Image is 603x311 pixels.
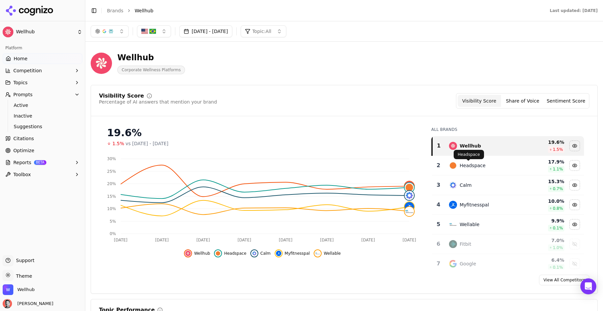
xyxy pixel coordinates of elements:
div: Platform [3,43,82,53]
img: Brazil [149,28,156,35]
div: Wellhub [460,143,481,149]
img: calm [252,251,257,256]
span: Wellhub [16,29,74,35]
div: Wellhub [117,52,185,63]
span: Inactive [14,113,72,119]
tspan: [DATE] [403,238,416,242]
img: wellhub [449,142,457,150]
span: Support [13,257,34,264]
span: Reports [13,159,31,166]
div: 10.0 % [525,198,564,204]
img: United States [141,28,148,35]
div: 6 [435,240,442,248]
tr: 5wellableWellable9.9%0.1%Hide wellable data [432,215,584,234]
tspan: [DATE] [320,238,334,242]
span: BETA [34,160,46,165]
span: 1.5 % [553,147,563,152]
button: Show google data [569,258,580,269]
span: Active [14,102,72,109]
tspan: [DATE] [196,238,210,242]
div: Visibility Score [99,93,144,99]
div: Percentage of AI answers that mention your brand [99,99,217,105]
tspan: 10% [107,206,116,211]
div: 2 [435,161,442,169]
button: ReportsBETA [3,157,82,168]
button: Hide calm data [250,249,271,257]
tspan: 15% [107,194,116,199]
button: Hide calm data [569,180,580,190]
span: 1.0 % [553,245,563,250]
a: Brands [107,8,123,13]
div: 3 [435,181,442,189]
span: Optimize [13,147,34,154]
button: Hide headspace data [214,249,246,257]
span: Topic: All [252,28,271,35]
div: 7 [435,260,442,268]
span: Competition [13,67,42,74]
div: 9.9 % [525,217,564,224]
div: 7.0 % [525,237,564,244]
p: Headspace [458,152,480,157]
button: Toolbox [3,169,82,180]
img: google [449,260,457,268]
button: Hide wellhub data [184,249,210,257]
button: Open user button [3,299,53,308]
button: Hide headspace data [569,160,580,171]
tspan: [DATE] [155,238,169,242]
div: 5 [435,220,442,228]
span: Citations [13,135,34,142]
img: Wellhub [91,53,112,74]
span: Topics [13,79,28,86]
span: 1.5% [112,140,124,147]
a: Optimize [3,145,82,156]
tr: 4myfitnesspalMyfitnesspal10.0%0.8%Hide myfitnesspal data [432,195,584,215]
nav: breadcrumb [107,7,536,14]
button: Sentiment Score [544,95,588,107]
button: Show fitbit data [569,239,580,249]
tr: 2headspaceHeadspace17.9%1.1%Hide headspace data [432,156,584,175]
div: Fitbit [460,241,471,247]
span: Suggestions [14,123,72,130]
span: 0.1 % [553,265,563,270]
div: 6.4 % [525,257,564,263]
span: Headspace [224,251,246,256]
button: Hide wellable data [569,219,580,230]
img: wellable [449,220,457,228]
span: Myfitnesspal [285,251,310,256]
span: Wellhub [135,7,153,14]
span: Wellable [324,251,341,256]
img: headspace [449,161,457,169]
tspan: 5% [110,219,116,224]
a: Active [11,101,74,110]
img: myfitnesspal [276,251,281,256]
span: Calm [260,251,271,256]
span: vs [DATE] - [DATE] [126,140,169,147]
a: Home [3,53,82,64]
button: Hide myfitnesspal data [569,199,580,210]
span: 0.1 % [553,225,563,231]
div: Calm [460,182,472,188]
tr: 6fitbitFitbit7.0%1.0%Show fitbit data [432,234,584,254]
tspan: 20% [107,181,116,186]
a: View All Competitors [539,275,589,285]
button: Hide myfitnesspal data [275,249,310,257]
a: Suggestions [11,122,74,131]
img: wellhub [405,181,414,191]
img: calm [405,191,414,200]
span: 0.7 % [553,186,563,191]
div: Myfitnesspal [460,201,489,208]
tspan: [DATE] [114,238,128,242]
img: Wellhub [3,284,13,295]
span: Prompts [13,91,33,98]
button: Open organization switcher [3,284,35,295]
div: Last updated: [DATE] [550,8,598,13]
div: 1 [435,142,442,150]
button: Topics [3,77,82,88]
img: Wellhub [3,27,13,37]
tspan: [DATE] [238,238,251,242]
tspan: 30% [107,156,116,161]
div: 15.3 % [525,178,564,185]
div: Open Intercom Messenger [580,278,596,294]
div: 17.9 % [525,158,564,165]
tspan: [DATE] [279,238,293,242]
